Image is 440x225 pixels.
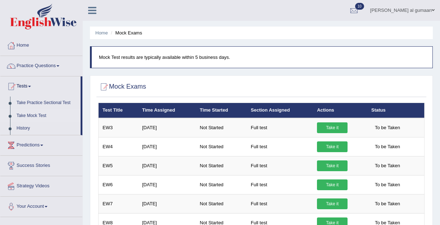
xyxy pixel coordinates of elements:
[313,103,367,118] th: Actions
[0,156,82,174] a: Success Stories
[0,176,82,194] a: Strategy Videos
[138,194,196,213] td: [DATE]
[138,175,196,194] td: [DATE]
[247,156,313,175] td: Full test
[138,118,196,137] td: [DATE]
[196,156,247,175] td: Not Started
[13,109,81,122] a: Take Mock Test
[99,103,138,118] th: Test Title
[0,56,82,74] a: Practice Questions
[109,29,142,36] li: Mock Exams
[317,198,348,209] a: Take it
[95,30,108,36] a: Home
[99,175,138,194] td: EW6
[371,122,404,133] span: To be Taken
[0,197,82,215] a: Your Account
[317,179,348,190] a: Take it
[247,194,313,213] td: Full test
[13,97,81,109] a: Take Practice Sectional Test
[317,160,348,171] a: Take it
[247,175,313,194] td: Full test
[371,179,404,190] span: To be Taken
[247,103,313,118] th: Section Assigned
[98,81,146,92] h2: Mock Exams
[317,141,348,152] a: Take it
[99,54,425,61] p: Mock Test results are typically available within 5 business days.
[99,118,138,137] td: EW3
[0,36,82,53] a: Home
[371,160,404,171] span: To be Taken
[138,137,196,156] td: [DATE]
[317,122,348,133] a: Take it
[13,122,81,135] a: History
[196,118,247,137] td: Not Started
[99,156,138,175] td: EW5
[247,137,313,156] td: Full test
[196,194,247,213] td: Not Started
[138,103,196,118] th: Time Assigned
[138,156,196,175] td: [DATE]
[0,135,82,153] a: Predictions
[367,103,424,118] th: Status
[196,103,247,118] th: Time Started
[371,141,404,152] span: To be Taken
[355,3,364,10] span: 10
[196,175,247,194] td: Not Started
[371,198,404,209] span: To be Taken
[99,194,138,213] td: EW7
[196,137,247,156] td: Not Started
[0,76,81,94] a: Tests
[99,137,138,156] td: EW4
[247,118,313,137] td: Full test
